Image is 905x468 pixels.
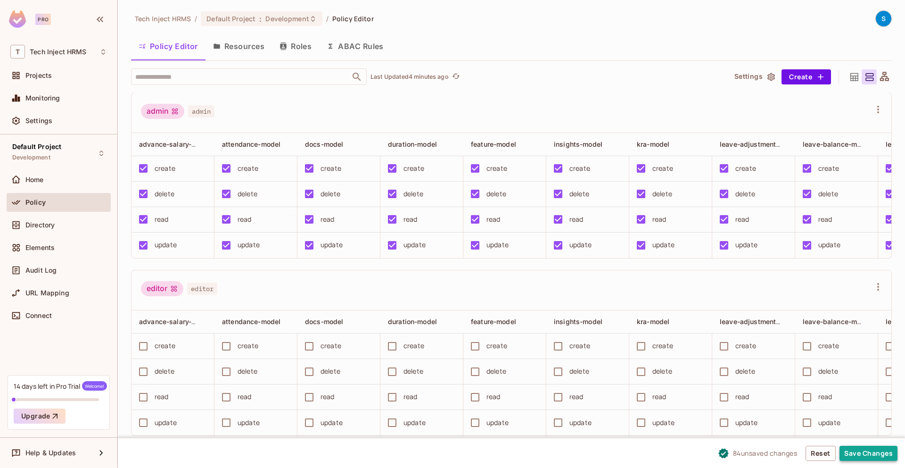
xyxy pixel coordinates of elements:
div: delete [652,366,672,376]
div: update [238,418,260,428]
div: update [818,240,840,250]
div: create [486,163,507,174]
div: read [569,392,584,402]
div: read [818,392,832,402]
div: update [652,240,675,250]
span: attendance-model [222,140,280,148]
span: leave-adjustment-model [720,317,798,326]
span: Policy [25,199,46,206]
div: update [321,418,343,428]
div: create [403,163,424,174]
div: delete [569,366,589,376]
span: Welcome! [82,381,107,391]
div: 14 days left in Pro Trial [14,381,107,391]
div: read [818,214,832,225]
div: update [403,240,426,250]
div: delete [735,189,755,199]
div: Pro [35,14,51,25]
div: read [238,214,252,225]
div: read [155,392,169,402]
div: delete [155,189,174,199]
div: delete [818,366,838,376]
span: editor [187,283,217,295]
li: / [326,14,329,23]
div: delete [818,189,838,199]
div: read [735,214,749,225]
div: create [735,341,756,351]
div: create [403,341,424,351]
span: 84 unsaved change s [733,448,798,458]
span: leave-balance-model [803,140,871,149]
button: ABAC Rules [319,34,391,58]
div: read [652,214,666,225]
span: T [10,45,25,58]
div: update [321,240,343,250]
span: insights-model [554,140,602,148]
div: delete [238,189,257,199]
img: sumeet singh [876,11,891,26]
span: insights-model [554,318,602,326]
button: Create [782,69,831,84]
div: create [321,341,341,351]
div: delete [486,366,506,376]
span: docs-model [305,140,344,148]
div: update [569,418,592,428]
span: Refresh is not available in edit mode. [449,71,462,83]
div: create [486,341,507,351]
div: delete [735,366,755,376]
span: the active workspace [135,14,191,23]
span: Default Project [206,14,255,23]
div: create [652,163,673,174]
span: : [259,15,262,23]
div: read [321,392,335,402]
span: Workspace: Tech Inject HRMS [30,48,86,56]
div: update [155,240,177,250]
span: leave-adjustment-model [720,140,798,149]
div: create [818,341,839,351]
div: update [818,418,840,428]
div: delete [321,189,340,199]
div: read [486,392,501,402]
div: read [403,214,418,225]
button: Open [350,70,363,84]
div: read [569,214,584,225]
div: update [735,240,757,250]
div: create [238,163,258,174]
span: refresh [452,72,460,82]
span: Elements [25,244,55,251]
div: update [652,418,675,428]
div: delete [321,366,340,376]
div: read [238,392,252,402]
div: read [652,392,666,402]
img: SReyMgAAAABJRU5ErkJggg== [9,10,26,28]
span: attendance-model [222,318,280,326]
div: create [735,163,756,174]
span: Policy Editor [332,14,374,23]
div: read [403,392,418,402]
span: kra-model [637,318,669,326]
span: Development [12,154,50,161]
div: read [155,214,169,225]
div: read [486,214,501,225]
span: advance-salary-model [139,140,211,149]
button: Roles [272,34,319,58]
div: delete [238,366,257,376]
span: docs-model [305,318,344,326]
div: create [155,341,175,351]
span: Home [25,176,44,184]
div: delete [403,366,423,376]
div: editor [141,281,183,296]
div: delete [652,189,672,199]
span: Connect [25,312,52,319]
div: create [569,341,590,351]
span: Monitoring [25,94,60,102]
button: Save Changes [839,446,897,461]
div: create [569,163,590,174]
span: admin [188,105,214,117]
span: feature-model [471,140,516,148]
div: create [155,163,175,174]
div: create [652,341,673,351]
div: read [321,214,335,225]
span: Default Project [12,143,61,150]
div: delete [403,189,423,199]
